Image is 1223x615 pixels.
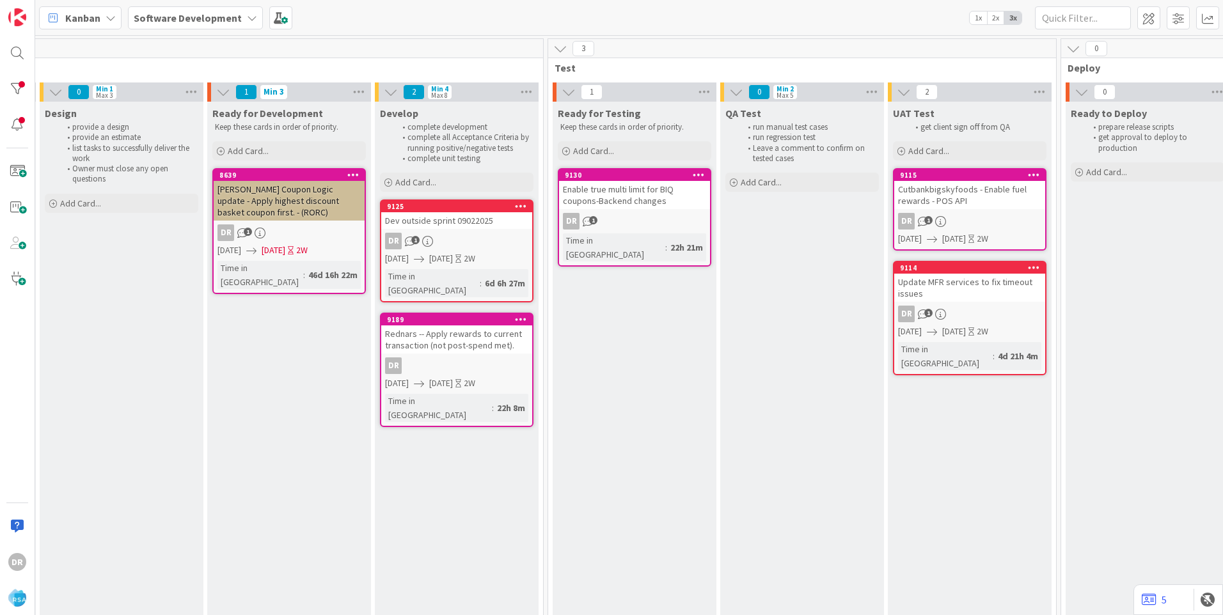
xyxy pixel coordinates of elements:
span: Add Card... [908,145,949,157]
div: 9114 [900,263,1045,272]
div: Time in [GEOGRAPHIC_DATA] [385,269,480,297]
li: Owner must close any open questions [60,164,196,185]
div: 22h 8m [494,401,528,415]
span: Kanban [65,10,100,26]
span: 1x [970,12,987,24]
li: complete unit testing [395,153,532,164]
span: 2 [403,84,425,100]
span: Add Card... [573,145,614,157]
div: 9114Update MFR services to fix timeout issues [894,262,1045,302]
div: 9189 [381,314,532,325]
span: 0 [1094,84,1116,100]
li: complete all Acceptance Criteria by running positive/negative tests [395,132,532,153]
span: Ready for Development [212,107,323,120]
div: 2W [464,252,475,265]
div: 8639 [214,169,365,181]
p: Keep these cards in order of priority. [215,122,363,132]
div: 8639 [219,171,365,180]
span: Add Card... [1086,166,1127,178]
a: 9114Update MFR services to fix timeout issuesDR[DATE][DATE]2WTime in [GEOGRAPHIC_DATA]:4d 21h 4m [893,261,1046,375]
div: DR [894,306,1045,322]
span: [DATE] [429,377,453,390]
div: 8639[PERSON_NAME] Coupon Logic update - Apply highest discount basket coupon first. - (RORC) [214,169,365,221]
div: Max 5 [777,92,793,98]
span: Develop [380,107,418,120]
span: [DATE] [942,325,966,338]
p: Keep these cards in order of priority. [560,122,709,132]
a: 9130Enable true multi limit for BIQ coupons-Backend changesDRTime in [GEOGRAPHIC_DATA]:22h 21m [558,168,711,267]
span: : [492,401,494,415]
div: DR [8,553,26,571]
img: avatar [8,589,26,607]
span: [DATE] [898,325,922,338]
span: Add Card... [395,176,436,188]
span: : [303,268,305,282]
div: 46d 16h 22m [305,268,361,282]
span: : [480,276,482,290]
span: 1 [235,84,257,100]
div: DR [385,233,402,249]
li: run manual test cases [741,122,877,132]
div: Time in [GEOGRAPHIC_DATA] [217,261,303,289]
span: UAT Test [893,107,935,120]
li: provide a design [60,122,196,132]
span: 3 [572,41,594,56]
b: Software Development [134,12,242,24]
span: Add Card... [228,145,269,157]
li: Leave a comment to confirm on tested cases [741,143,877,164]
li: prepare release scripts [1086,122,1222,132]
span: 1 [589,216,597,224]
div: 6d 6h 27m [482,276,528,290]
div: DR [381,357,532,374]
span: [DATE] [898,232,922,245]
div: 9125Dev outside sprint 09022025 [381,201,532,229]
div: Min 3 [264,89,284,95]
div: 9115 [900,171,1045,180]
img: Visit kanbanzone.com [8,8,26,26]
div: Dev outside sprint 09022025 [381,212,532,229]
div: Min 1 [96,86,113,92]
li: list tasks to successfully deliver the work [60,143,196,164]
div: DR [214,224,365,241]
div: DR [381,233,532,249]
span: 1 [244,228,252,236]
div: 2W [977,232,988,245]
a: 9125Dev outside sprint 09022025DR[DATE][DATE]2WTime in [GEOGRAPHIC_DATA]:6d 6h 27m [380,199,533,302]
div: 9115Cutbankbigskyfoods - Enable fuel rewards - POS API [894,169,1045,209]
div: DR [563,213,580,230]
div: Time in [GEOGRAPHIC_DATA] [898,342,993,370]
div: 2W [296,244,308,257]
span: 0 [748,84,770,100]
div: DR [385,357,402,374]
div: [PERSON_NAME] Coupon Logic update - Apply highest discount basket coupon first. - (RORC) [214,181,365,221]
div: 9189 [387,315,532,324]
span: 2 [916,84,938,100]
span: Design [45,107,77,120]
span: 1 [924,216,933,224]
div: Max 8 [431,92,448,98]
div: 9115 [894,169,1045,181]
span: Add Card... [741,176,782,188]
li: get approval to deploy to production [1086,132,1222,153]
li: get client sign off from QA [908,122,1045,132]
div: DR [898,213,915,230]
div: Max 3 [96,92,113,98]
div: 9125 [381,201,532,212]
div: Time in [GEOGRAPHIC_DATA] [563,233,665,261]
div: Min 4 [431,86,448,92]
div: Enable true multi limit for BIQ coupons-Backend changes [559,181,710,209]
span: 0 [68,84,90,100]
div: 22h 21m [667,240,706,254]
span: Ready to Deploy [1071,107,1147,120]
span: : [993,349,995,363]
span: [DATE] [385,252,409,265]
div: DR [559,213,710,230]
span: [DATE] [942,232,966,245]
li: provide an estimate [60,132,196,143]
span: QA Test [725,107,761,120]
div: Rednars -- Apply rewards to current transaction (not post-spend met). [381,325,532,354]
span: Add Card... [60,198,101,209]
span: Test [555,61,1040,74]
span: 3x [1004,12,1022,24]
div: 2W [977,325,988,338]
